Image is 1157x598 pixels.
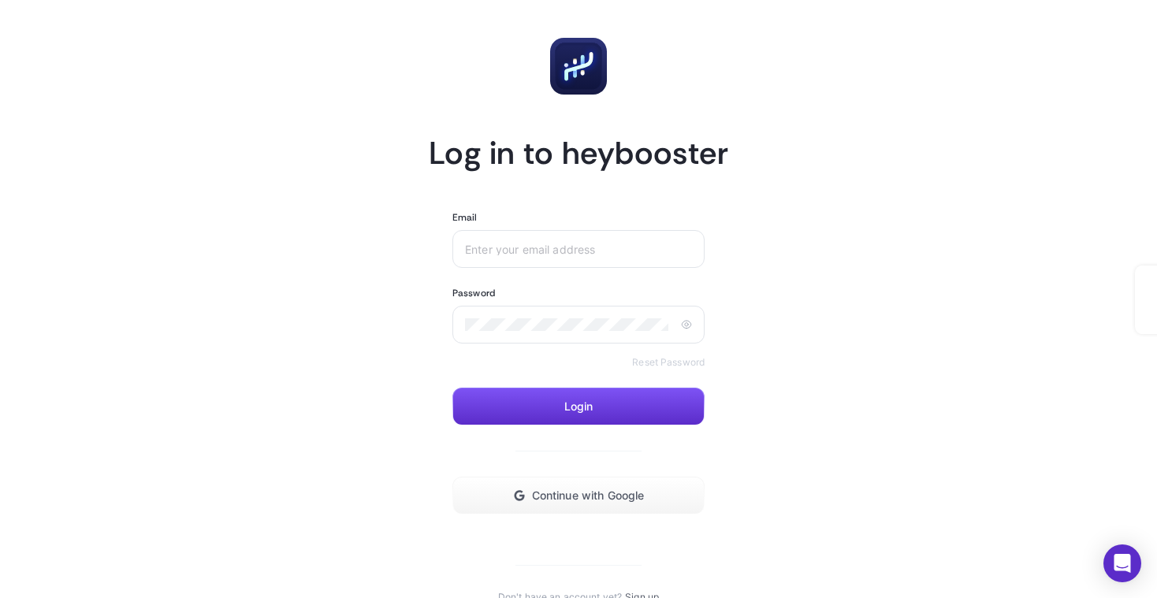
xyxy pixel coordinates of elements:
span: Login [564,400,593,413]
a: Reset Password [632,356,705,369]
span: Continue with Google [532,489,645,502]
label: Email [452,211,478,224]
button: Continue with Google [452,477,705,514]
div: Open Intercom Messenger [1103,544,1141,582]
input: Enter your email address [465,243,686,255]
label: Password [452,287,495,299]
h1: Log in to heybooster [429,132,728,173]
button: Login [452,388,705,425]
